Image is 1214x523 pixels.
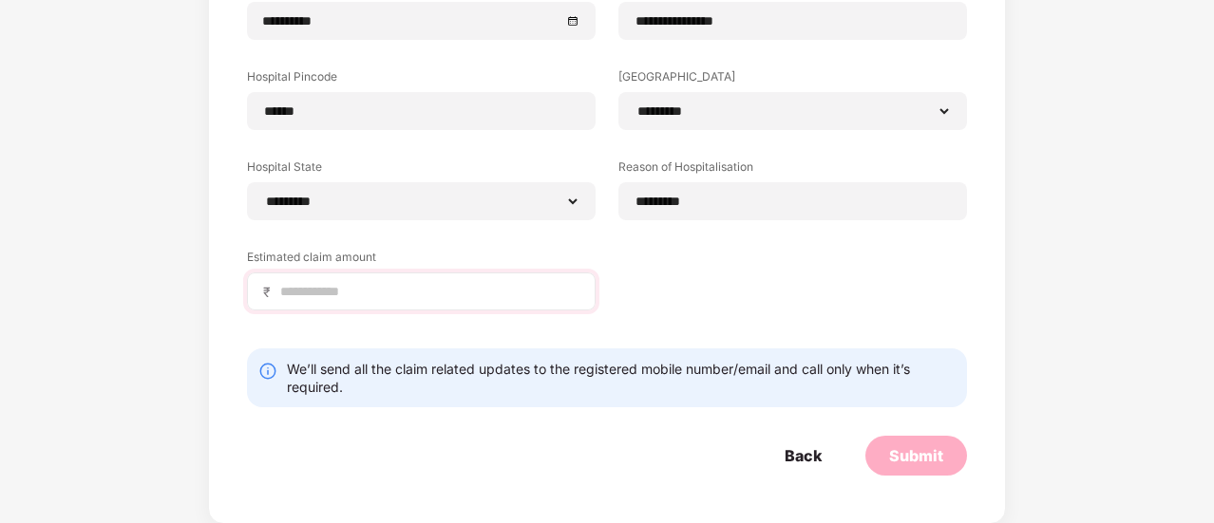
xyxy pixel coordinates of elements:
[263,283,278,301] span: ₹
[618,68,967,92] label: [GEOGRAPHIC_DATA]
[889,445,943,466] div: Submit
[785,445,822,466] div: Back
[247,68,596,92] label: Hospital Pincode
[618,159,967,182] label: Reason of Hospitalisation
[287,360,956,396] div: We’ll send all the claim related updates to the registered mobile number/email and call only when...
[258,362,277,381] img: svg+xml;base64,PHN2ZyBpZD0iSW5mby0yMHgyMCIgeG1sbnM9Imh0dHA6Ly93d3cudzMub3JnLzIwMDAvc3ZnIiB3aWR0aD...
[247,249,596,272] label: Estimated claim amount
[247,159,596,182] label: Hospital State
